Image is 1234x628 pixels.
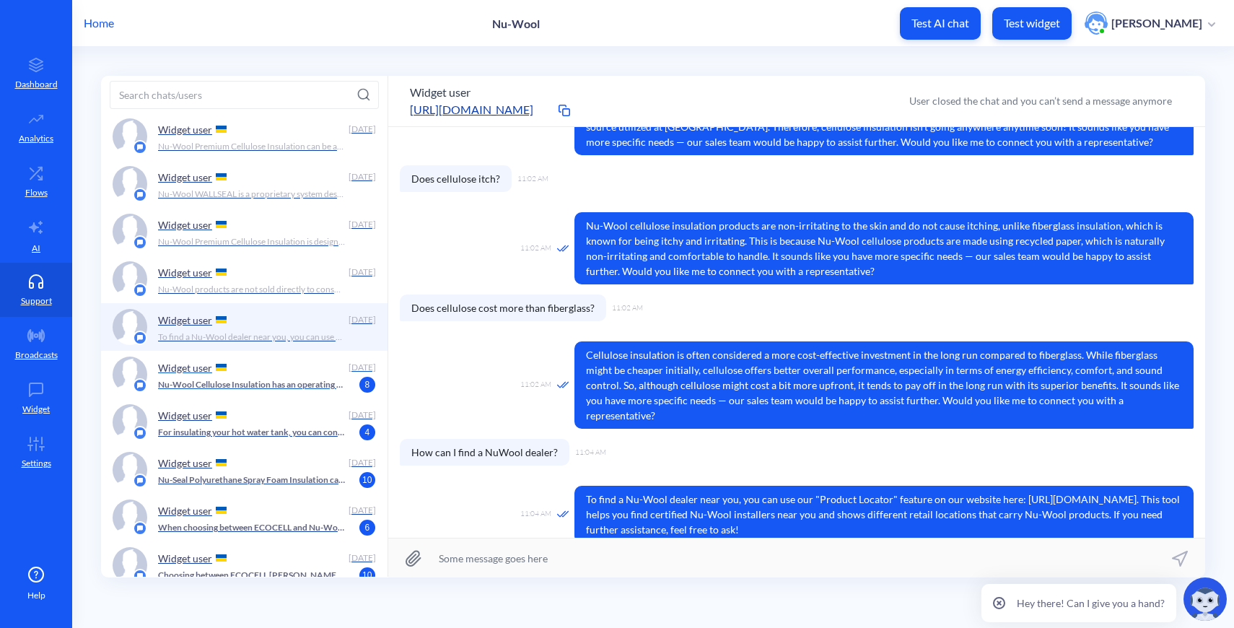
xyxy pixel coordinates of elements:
[347,218,376,231] div: [DATE]
[359,520,375,536] span: 6
[1017,596,1165,611] p: Hey there! Can I give you a hand?
[133,426,147,440] img: platform icon
[1111,15,1202,31] p: [PERSON_NAME]
[520,508,551,520] span: 11:04 AM
[574,486,1194,543] span: To find a Nu-Wool dealer near you, you can use our "Product Locator" feature on our website here:...
[388,538,1205,577] input: Some message goes here
[21,295,52,308] p: Support
[400,439,569,466] span: How can I find a NuWool dealer?
[347,551,376,564] div: [DATE]
[32,242,40,255] p: AI
[101,398,388,446] a: platform iconWidget user [DATE]For insulating your hot water tank, you can consider using Nu-Wool...
[347,170,376,183] div: [DATE]
[19,132,53,145] p: Analytics
[909,93,1172,108] div: User closed the chat and you can’t send a message anymore
[911,16,969,30] p: Test AI chat
[133,569,147,583] img: platform icon
[347,504,376,517] div: [DATE]
[347,361,376,374] div: [DATE]
[359,567,375,583] span: 10
[158,266,212,279] p: Widget user
[216,316,227,323] img: UA
[574,341,1194,429] span: Cellulose insulation is often considered a more cost-effective investment in the long run compare...
[158,552,212,564] p: Widget user
[992,7,1072,40] button: Test widget
[575,447,606,458] span: 11:04 AM
[158,474,346,487] p: Nu-Seal Polyurethane Spray Foam Insulation can be used for a variety of applications, including i...
[158,235,346,248] p: Nu-Wool Premium Cellulose Insulation is designed to resist mold growth. Here’s why: - Moisture Ha...
[574,212,1194,284] span: Nu-Wool cellulose insulation products are non-irritating to the skin and do not cause itching, un...
[900,7,981,40] button: Test AI chat
[158,457,212,469] p: Widget user
[400,295,606,321] span: Does cellulose cost more than fiberglass?
[158,331,346,344] p: To find a Nu-Wool dealer near you, you can use our "Product Locator" feature on our website here:...
[216,269,227,276] img: UA
[101,113,388,160] a: platform iconWidget user [DATE]Nu-Wool Premium Cellulose Insulation can be applied using the foll...
[101,208,388,256] a: platform iconWidget user [DATE]Nu-Wool Premium Cellulose Insulation is designed to resist mold gr...
[110,81,379,109] input: Search chats/users
[101,351,388,398] a: platform iconWidget user [DATE]Nu-Wool Cellulose Insulation has an operating temperature ceiling ...
[216,507,227,514] img: UA
[520,379,551,391] span: 11:02 AM
[133,474,147,488] img: platform icon
[101,446,388,494] a: platform iconWidget user [DATE]Nu-Seal Polyurethane Spray Foam Insulation can be used for a varie...
[84,14,114,32] p: Home
[216,459,227,466] img: UA
[15,349,58,362] p: Broadcasts
[359,377,375,393] span: 8
[612,302,643,313] span: 11:02 AM
[158,569,346,582] p: Choosing between ECOCELL [PERSON_NAME] and Nu-Wool Premium Cellulose Insulation depends on severa...
[158,409,212,422] p: Widget user
[101,160,388,208] a: platform iconWidget user [DATE]Nu-Wool WALLSEAL is a proprietary system designed to install Nu-Wo...
[216,126,227,133] img: UA
[133,283,147,297] img: platform icon
[400,165,512,192] span: Does cellulose itch?
[158,505,212,517] p: Widget user
[22,457,51,470] p: Settings
[158,521,346,534] p: When choosing between ECOCELL and Nu-Wool Premium Cellulose Insulation, consider the following: -...
[133,521,147,536] img: platform icon
[216,173,227,180] img: UA
[158,426,346,439] p: For insulating your hot water tank, you can consider using Nu-Wool Premium Cellulose Insulation o...
[1004,16,1060,30] p: Test widget
[492,17,540,30] p: Nu-Wool
[359,472,375,488] span: 10
[347,266,376,279] div: [DATE]
[158,378,346,391] p: Nu-Wool Cellulose Insulation has an operating temperature ceiling of 180 degrees Fahrenheit. It s...
[216,364,227,371] img: UA
[22,403,50,416] p: Widget
[158,283,346,296] p: Nu-Wool products are not sold directly to consumers. However, you can purchase them through a Nu-...
[1183,577,1227,621] img: copilot-icon.svg
[517,173,548,184] span: 11:02 AM
[216,554,227,562] img: UA
[27,589,45,602] span: Help
[520,243,551,255] span: 11:02 AM
[101,303,388,351] a: platform iconWidget user [DATE]To find a Nu-Wool dealer near you, you can use our "Product Locato...
[133,235,147,250] img: platform icon
[158,314,212,326] p: Widget user
[133,140,147,154] img: platform icon
[101,256,388,303] a: platform iconWidget user [DATE]Nu-Wool products are not sold directly to consumers. However, you ...
[25,186,48,199] p: Flows
[158,171,212,183] p: Widget user
[158,123,212,136] p: Widget user
[133,331,147,345] img: platform icon
[216,411,227,419] img: UA
[158,188,346,201] p: Nu-Wool WALLSEAL is a proprietary system designed to install Nu-Wool Premium Cellulose Insulation...
[410,84,471,101] button: Widget user
[1085,12,1108,35] img: user photo
[133,378,147,393] img: platform icon
[101,541,388,589] a: platform iconWidget user [DATE]Choosing between ECOCELL [PERSON_NAME] and Nu-Wool Premium Cellulo...
[410,101,554,118] a: [URL][DOMAIN_NAME]
[359,424,375,440] span: 4
[347,123,376,136] div: [DATE]
[1077,10,1222,36] button: user photo[PERSON_NAME]
[347,456,376,469] div: [DATE]
[158,362,212,374] p: Widget user
[133,188,147,202] img: platform icon
[347,409,376,422] div: [DATE]
[158,140,346,153] p: Nu-Wool Premium Cellulose Insulation can be applied using the following methods: 1. Nu-Wool WALLS...
[15,78,58,91] p: Dashboard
